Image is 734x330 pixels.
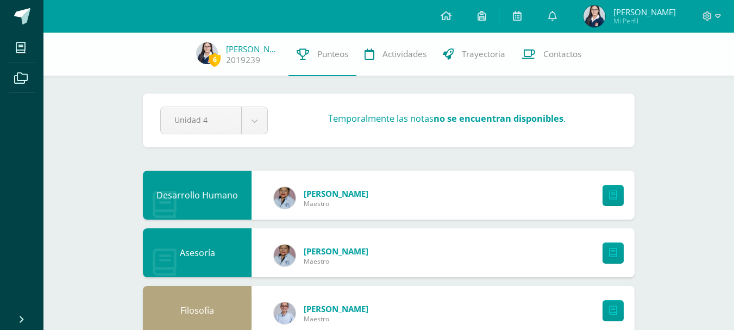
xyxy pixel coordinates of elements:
[274,245,296,266] img: f9f79b6582c409e48e29a3a1ed6b6674.png
[274,187,296,209] img: f9f79b6582c409e48e29a3a1ed6b6674.png
[196,42,218,64] img: c908bf728ceebb8ce0c1cc550b182be8.png
[613,16,676,26] span: Mi Perfil
[382,48,426,60] span: Actividades
[304,188,368,199] span: [PERSON_NAME]
[304,257,368,266] span: Maestro
[209,53,221,66] span: 6
[304,199,368,208] span: Maestro
[174,107,228,133] span: Unidad 4
[613,7,676,17] span: [PERSON_NAME]
[274,302,296,324] img: 05091304216df6e21848a617ddd75094.png
[462,48,505,60] span: Trayectoria
[356,33,435,76] a: Actividades
[584,5,605,27] img: c908bf728ceebb8ce0c1cc550b182be8.png
[304,246,368,257] span: [PERSON_NAME]
[317,48,348,60] span: Punteos
[143,228,252,277] div: Asesoría
[328,113,566,124] h3: Temporalmente las notas .
[434,113,563,124] strong: no se encuentran disponibles
[513,33,589,76] a: Contactos
[226,54,260,66] a: 2019239
[143,171,252,220] div: Desarrollo Humano
[435,33,513,76] a: Trayectoria
[543,48,581,60] span: Contactos
[304,303,368,314] span: [PERSON_NAME]
[288,33,356,76] a: Punteos
[161,107,267,134] a: Unidad 4
[304,314,368,323] span: Maestro
[226,43,280,54] a: [PERSON_NAME]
